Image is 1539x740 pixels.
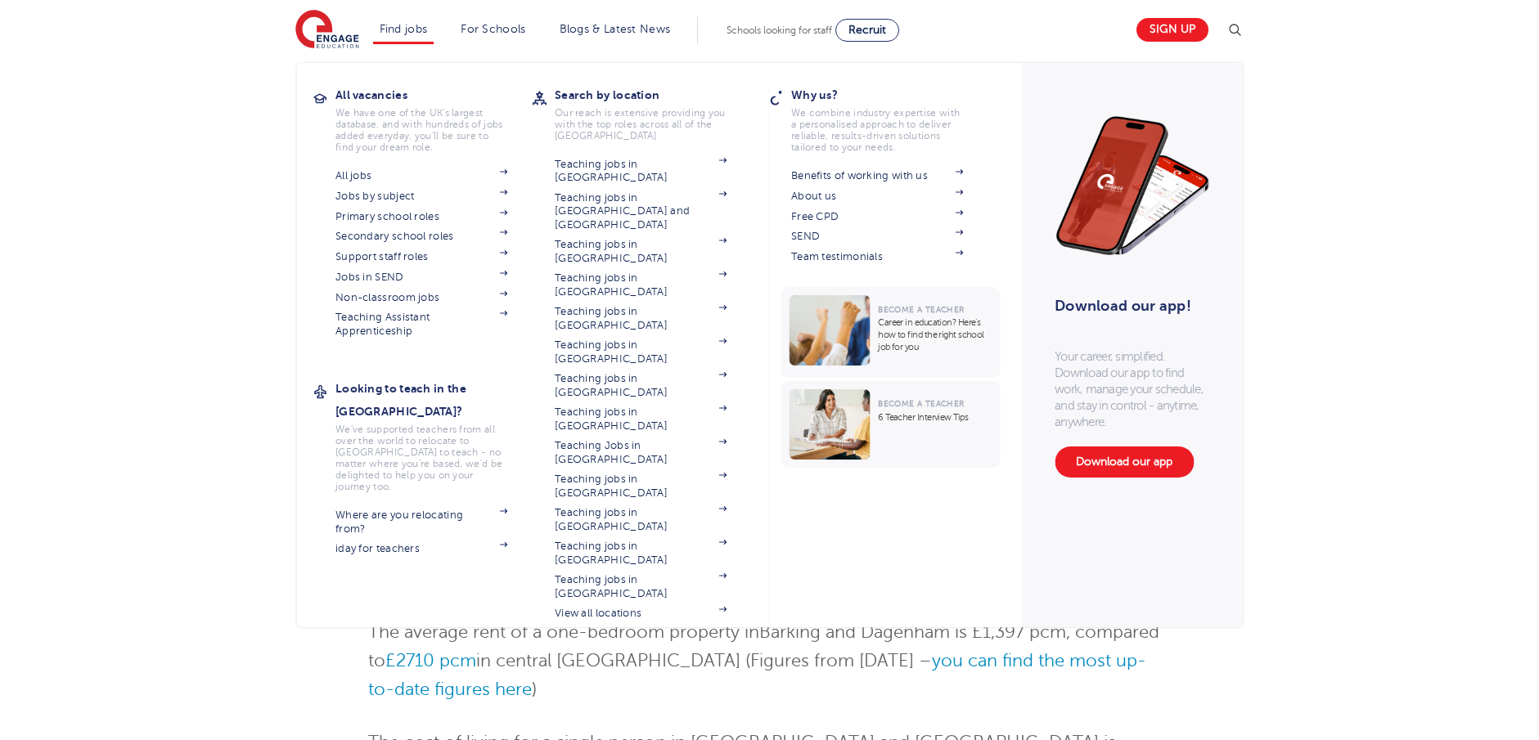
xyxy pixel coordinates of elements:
[555,158,727,185] a: Teaching jobs in [GEOGRAPHIC_DATA]
[555,305,727,332] a: Teaching jobs in [GEOGRAPHIC_DATA]
[835,19,899,42] a: Recruit
[461,23,525,35] a: For Schools
[335,169,507,182] a: All jobs
[335,210,507,223] a: Primary school roles
[385,651,476,670] a: £2710 pcm
[335,83,532,106] h3: All vacancies
[335,190,507,203] a: Jobs by subject
[555,573,727,600] a: Teaching jobs in [GEOGRAPHIC_DATA]
[335,377,532,492] a: Looking to teach in the [GEOGRAPHIC_DATA]?We've supported teachers from all over the world to rel...
[295,10,359,51] img: Engage Education
[555,191,727,231] a: Teaching jobs in [GEOGRAPHIC_DATA] and [GEOGRAPHIC_DATA]
[878,399,964,408] span: Become a Teacher
[1055,446,1194,478] a: Download our app
[1055,288,1203,324] h3: Download our app!
[791,230,963,243] a: SEND
[368,622,759,642] span: The average rent of a one-bedroom property in
[335,291,507,304] a: Non-classroom jobs
[335,509,507,536] a: Where are you relocating from?
[791,250,963,263] a: Team testimonials
[759,622,1066,642] span: Barking and Dagenham is £1,397 pcm
[781,287,1004,378] a: Become a TeacherCareer in education? Here’s how to find the right school job for you
[335,271,507,284] a: Jobs in SEND
[555,339,727,366] a: Teaching jobs in [GEOGRAPHIC_DATA]
[335,250,507,263] a: Support staff roles
[727,25,832,36] span: Schools looking for staff
[555,607,727,620] a: View all locations
[555,406,727,433] a: Teaching jobs in [GEOGRAPHIC_DATA]
[335,542,507,555] a: iday for teachers
[335,107,507,153] p: We have one of the UK's largest database. and with hundreds of jobs added everyday. you'll be sur...
[555,271,727,298] a: Teaching jobs in [GEOGRAPHIC_DATA]
[555,238,727,265] a: Teaching jobs in [GEOGRAPHIC_DATA]
[555,439,727,466] a: Teaching Jobs in [GEOGRAPHIC_DATA]
[791,107,963,153] p: We combine industry expertise with a personalised approach to deliver reliable, results-driven so...
[555,372,727,399] a: Teaching jobs in [GEOGRAPHIC_DATA]
[335,311,507,338] a: Teaching Assistant Apprenticeship
[555,506,727,533] a: Teaching jobs in [GEOGRAPHIC_DATA]
[335,424,507,492] p: We've supported teachers from all over the world to relocate to [GEOGRAPHIC_DATA] to teach - no m...
[335,230,507,243] a: Secondary school roles
[791,190,963,203] a: About us
[555,83,751,141] a: Search by locationOur reach is extensive providing you with the top roles across all of the [GEOG...
[791,83,988,106] h3: Why us?
[555,473,727,500] a: Teaching jobs in [GEOGRAPHIC_DATA]
[335,83,532,153] a: All vacanciesWe have one of the UK's largest database. and with hundreds of jobs added everyday. ...
[791,169,963,182] a: Benefits of working with us
[878,316,992,353] p: Career in education? Here’s how to find the right school job for you
[555,107,727,141] p: Our reach is extensive providing you with the top roles across all of the [GEOGRAPHIC_DATA]
[555,83,751,106] h3: Search by location
[560,23,671,35] a: Blogs & Latest News
[555,540,727,567] a: Teaching jobs in [GEOGRAPHIC_DATA]
[1055,348,1210,430] p: Your career, simplified. Download our app to find work, manage your schedule, and stay in control...
[380,23,428,35] a: Find jobs
[335,377,532,423] h3: Looking to teach in the [GEOGRAPHIC_DATA]?
[781,381,1004,468] a: Become a Teacher6 Teacher Interview Tips
[791,83,988,153] a: Why us?We combine industry expertise with a personalised approach to deliver reliable, results-dr...
[1136,18,1208,42] a: Sign up
[791,210,963,223] a: Free CPD
[368,651,1146,699] span: in central [GEOGRAPHIC_DATA] (Figures from [DATE] – )
[878,305,964,314] span: Become a Teacher
[848,24,886,36] span: Recruit
[878,411,992,424] p: 6 Teacher Interview Tips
